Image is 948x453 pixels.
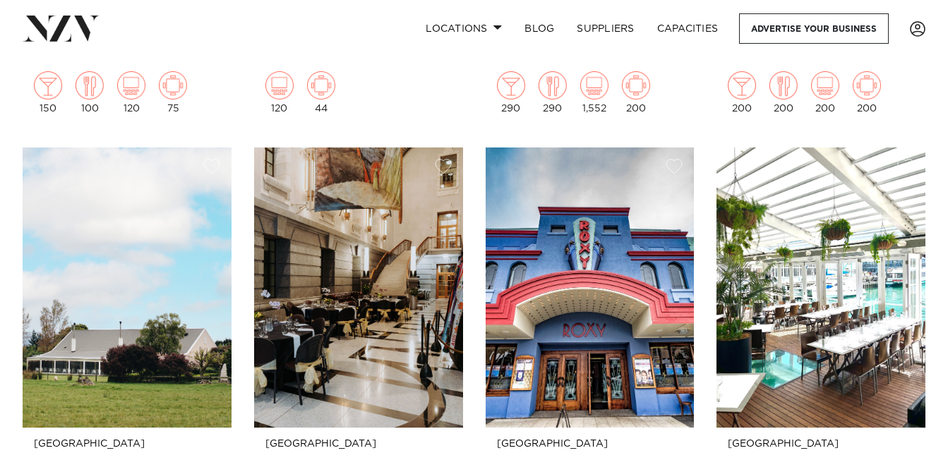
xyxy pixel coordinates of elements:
[622,71,650,99] img: meeting.png
[497,71,525,114] div: 290
[539,71,567,114] div: 290
[728,439,914,449] small: [GEOGRAPHIC_DATA]
[565,13,645,44] a: SUPPLIERS
[265,439,452,449] small: [GEOGRAPHIC_DATA]
[539,71,567,99] img: dining.png
[513,13,565,44] a: BLOG
[159,71,187,114] div: 75
[811,71,839,114] div: 200
[265,71,294,99] img: theatre.png
[307,71,335,114] div: 44
[34,439,220,449] small: [GEOGRAPHIC_DATA]
[117,71,145,99] img: theatre.png
[853,71,881,114] div: 200
[23,16,100,41] img: nzv-logo.png
[769,71,798,114] div: 200
[497,71,525,99] img: cocktail.png
[414,13,513,44] a: Locations
[34,71,62,99] img: cocktail.png
[159,71,187,99] img: meeting.png
[728,71,756,114] div: 200
[76,71,104,99] img: dining.png
[580,71,608,114] div: 1,552
[76,71,104,114] div: 100
[622,71,650,114] div: 200
[580,71,608,99] img: theatre.png
[34,71,62,114] div: 150
[646,13,730,44] a: Capacities
[769,71,798,99] img: dining.png
[811,71,839,99] img: theatre.png
[853,71,881,99] img: meeting.png
[497,439,683,449] small: [GEOGRAPHIC_DATA]
[307,71,335,99] img: meeting.png
[739,13,889,44] a: Advertise your business
[117,71,145,114] div: 120
[728,71,756,99] img: cocktail.png
[265,71,294,114] div: 120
